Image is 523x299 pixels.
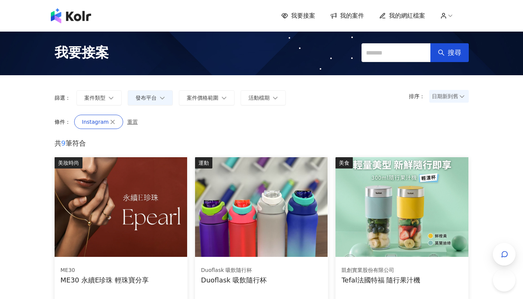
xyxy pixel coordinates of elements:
[201,275,267,285] div: Duoflask 吸飲隨行杯
[127,115,142,129] button: 重置
[74,115,123,129] button: Instagram
[82,119,109,125] span: Instagram
[342,267,420,274] div: 凱創實業股份有限公司
[76,90,122,105] button: 案件類型
[448,49,461,57] span: 搜尋
[379,12,425,20] a: 我的網紅檔案
[389,12,425,20] span: 我的網紅檔案
[128,90,173,105] button: 發布平台
[438,49,445,56] span: search
[61,139,66,147] span: 9
[187,95,218,101] span: 案件價格範圍
[291,12,315,20] span: 我要接案
[61,267,149,274] div: ME30
[432,91,466,102] span: 日期新到舊
[201,267,267,274] div: Duoflask 吸飲隨行杯
[195,157,212,168] div: 運動
[281,12,315,20] a: 我要接案
[55,119,70,125] p: 條件：
[55,95,70,101] p: 篩選：
[340,12,364,20] span: 我的案件
[136,95,157,101] span: 發布平台
[84,95,105,101] span: 案件類型
[241,90,286,105] button: 活動檔期
[179,90,235,105] button: 案件價格範圍
[127,119,138,125] span: 重置
[51,8,91,23] img: logo
[249,95,270,101] span: 活動檔期
[335,157,468,257] img: Tefal法國特福 隨行果汁機開團
[55,43,109,62] span: 我要接案
[493,269,515,291] iframe: Help Scout Beacon - Open
[55,157,187,257] img: ME30 永續E珍珠 系列輕珠寶
[330,12,364,20] a: 我的案件
[342,275,420,285] div: Tefal法國特福 隨行果汁機
[195,157,328,257] img: Duoflask 吸飲隨行杯
[430,43,469,62] button: 搜尋
[409,93,429,99] p: 排序：
[335,157,353,168] div: 美食
[55,138,469,148] p: 共 筆符合
[55,157,82,168] div: 美妝時尚
[61,275,149,285] div: ME30 永續E珍珠 輕珠寶分享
